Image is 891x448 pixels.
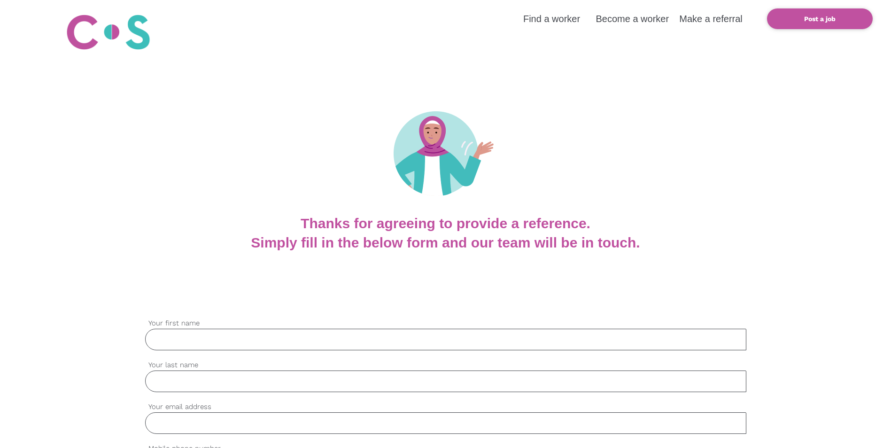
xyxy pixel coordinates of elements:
[145,318,746,329] label: Your first name
[145,402,746,412] label: Your email address
[251,235,640,250] b: Simply fill in the below form and our team will be in touch.
[804,15,836,23] b: Post a job
[679,14,743,24] a: Make a referral
[145,360,746,371] label: Your last name
[767,8,872,29] a: Post a job
[523,14,580,24] a: Find a worker
[596,14,669,24] a: Become a worker
[301,216,590,231] b: Thanks for agreeing to provide a reference.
